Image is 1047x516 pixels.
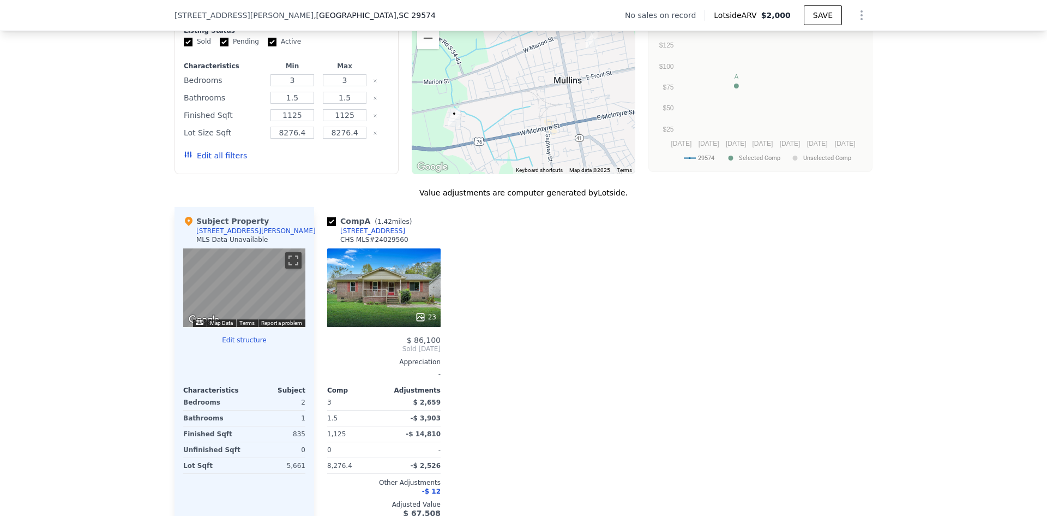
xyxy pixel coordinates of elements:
[835,140,856,147] text: [DATE]
[186,313,222,327] a: Open this area in Google Maps (opens a new window)
[183,216,269,227] div: Subject Property
[851,4,872,26] button: Show Options
[327,411,382,426] div: 1.5
[663,126,673,133] text: $25
[327,446,332,454] span: 0
[617,167,632,173] a: Terms (opens in new tab)
[659,63,674,70] text: $100
[663,104,673,112] text: $50
[422,488,441,495] span: -$ 12
[183,336,305,345] button: Edit structure
[761,11,791,20] span: $2,000
[386,442,441,458] div: -
[417,27,439,49] button: Zoom out
[340,235,408,244] div: CHS MLS # 24029560
[314,10,436,21] span: , [GEOGRAPHIC_DATA]
[268,62,316,70] div: Min
[373,114,377,118] button: Clear
[327,500,441,509] div: Adjusted Value
[174,187,872,198] div: Value adjustments are computer generated by Lotside .
[244,386,305,395] div: Subject
[698,155,714,162] text: 29574
[569,167,610,173] span: Map data ©2025
[327,478,441,487] div: Other Adjustments
[183,442,242,458] div: Unfinished Sqft
[268,37,301,46] label: Active
[186,313,222,327] img: Google
[183,458,242,473] div: Lot Sqft
[261,320,302,326] a: Report a problem
[183,386,244,395] div: Characteristics
[321,62,369,70] div: Max
[246,442,305,458] div: 0
[327,399,332,406] span: 3
[414,160,450,174] a: Open this area in Google Maps (opens a new window)
[377,218,392,226] span: 1.42
[327,345,441,353] span: Sold [DATE]
[370,218,416,226] span: ( miles)
[327,430,346,438] span: 1,125
[327,227,405,235] a: [STREET_ADDRESS]
[407,336,441,345] span: $ 86,100
[327,216,416,227] div: Comp A
[327,366,441,382] div: -
[220,37,259,46] label: Pending
[220,38,228,46] input: Pending
[699,140,719,147] text: [DATE]
[373,131,377,135] button: Clear
[373,96,377,100] button: Clear
[327,358,441,366] div: Appreciation
[183,426,242,442] div: Finished Sqft
[183,248,305,327] div: Street View
[246,395,305,410] div: 2
[411,462,441,470] span: -$ 2,526
[184,62,264,70] div: Characteristics
[184,73,264,88] div: Bedrooms
[804,5,842,25] button: SAVE
[246,458,305,473] div: 5,661
[655,33,865,169] svg: A chart.
[413,399,441,406] span: $ 2,659
[268,38,276,46] input: Active
[659,41,674,49] text: $125
[780,140,801,147] text: [DATE]
[714,10,761,21] span: Lotside ARV
[735,73,739,80] text: A
[246,411,305,426] div: 1
[625,10,705,21] div: No sales on record
[671,140,691,147] text: [DATE]
[752,140,773,147] text: [DATE]
[803,155,851,162] text: Unselected Comp
[184,125,264,140] div: Lot Size Sqft
[196,320,203,325] button: Keyboard shortcuts
[285,252,302,269] button: Toggle fullscreen view
[444,104,465,131] div: 303 Leroy Bethea Rd
[327,462,352,470] span: 8,276.4
[184,90,264,105] div: Bathrooms
[581,26,602,54] div: 234 E Church St
[396,11,436,20] span: , SC 29574
[415,312,436,323] div: 23
[807,140,828,147] text: [DATE]
[174,10,314,21] span: [STREET_ADDRESS][PERSON_NAME]
[184,150,247,161] button: Edit all filters
[414,160,450,174] img: Google
[210,319,233,327] button: Map Data
[384,386,441,395] div: Adjustments
[184,38,192,46] input: Sold
[196,227,316,235] div: [STREET_ADDRESS][PERSON_NAME]
[739,155,780,162] text: Selected Comp
[340,227,405,235] div: [STREET_ADDRESS]
[239,320,255,326] a: Terms (opens in new tab)
[184,37,211,46] label: Sold
[196,235,268,244] div: MLS Data Unavailable
[327,386,384,395] div: Comp
[183,395,242,410] div: Bedrooms
[183,248,305,327] div: Map
[516,167,563,174] button: Keyboard shortcuts
[406,430,441,438] span: -$ 14,810
[183,411,242,426] div: Bathrooms
[184,108,264,123] div: Finished Sqft
[663,84,673,91] text: $75
[373,79,377,83] button: Clear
